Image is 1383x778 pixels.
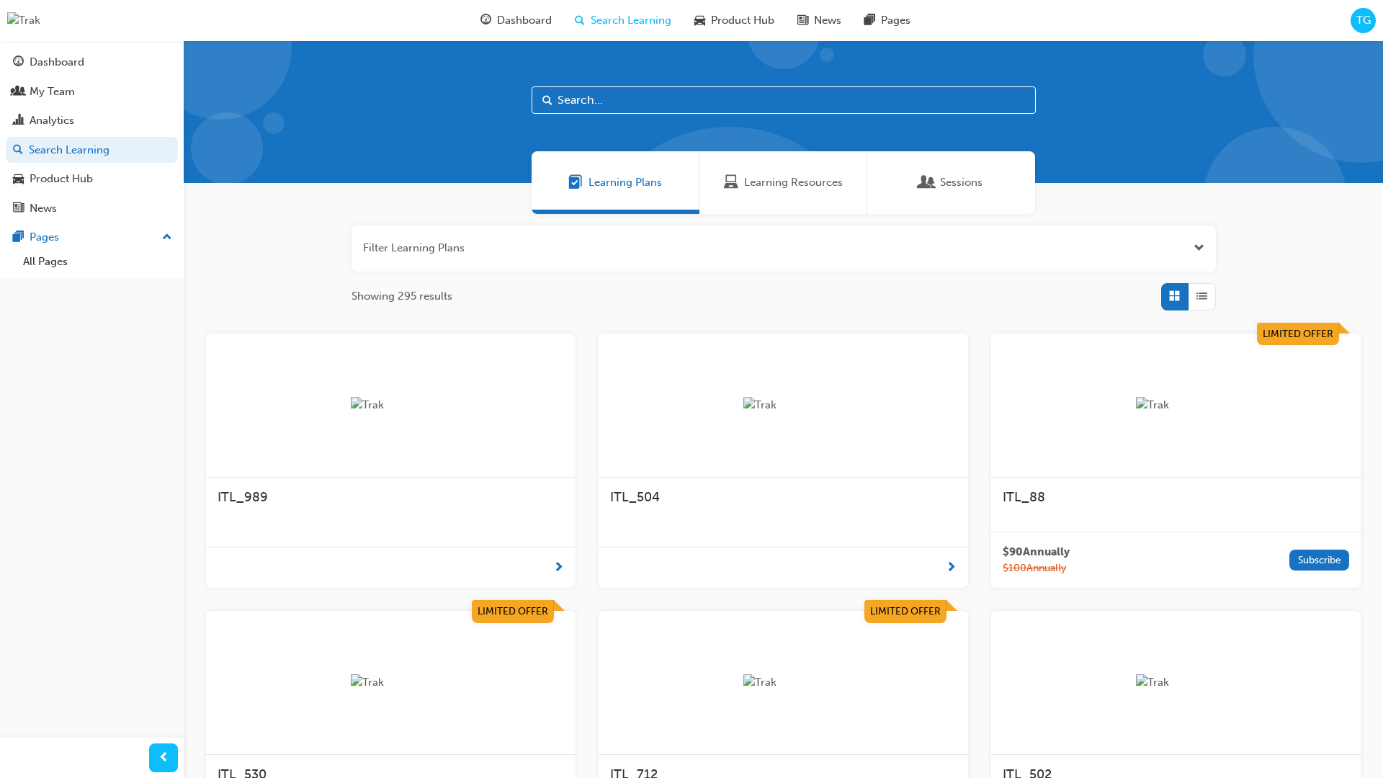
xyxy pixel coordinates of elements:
[469,6,563,35] a: guage-iconDashboard
[1289,550,1349,571] button: Subscribe
[6,49,178,76] a: Dashboard
[13,144,23,157] span: search-icon
[867,151,1035,214] a: SessionsSessions
[542,92,552,109] span: Search
[797,12,808,30] span: news-icon
[699,151,867,214] a: Learning ResourcesLearning Resources
[588,174,662,191] span: Learning Plans
[30,171,93,187] div: Product Hub
[683,6,786,35] a: car-iconProduct Hub
[744,174,843,191] span: Learning Resources
[6,166,178,192] a: Product Hub
[162,228,172,247] span: up-icon
[158,749,169,767] span: prev-icon
[940,174,983,191] span: Sessions
[351,674,430,691] img: Trak
[694,12,705,30] span: car-icon
[1263,328,1333,340] span: Limited Offer
[6,195,178,222] a: News
[6,107,178,134] a: Analytics
[591,12,671,29] span: Search Learning
[6,224,178,251] button: Pages
[17,251,178,273] a: All Pages
[870,605,941,617] span: Limited Offer
[743,674,823,691] img: Trak
[532,151,699,214] a: Learning PlansLearning Plans
[853,6,922,35] a: pages-iconPages
[532,86,1036,114] input: Search...
[7,12,40,29] img: Trak
[30,112,74,129] div: Analytics
[1169,288,1180,305] span: Grid
[13,173,24,186] span: car-icon
[30,200,57,217] div: News
[30,54,84,71] div: Dashboard
[553,559,564,577] span: next-icon
[1136,674,1215,691] img: Trak
[1356,12,1371,29] span: TG
[991,334,1361,589] a: Limited OfferTrakITL_88$90Annually$100AnnuallySubscribe
[478,605,548,617] span: Limited Offer
[881,12,910,29] span: Pages
[13,115,24,128] span: chart-icon
[568,174,583,191] span: Learning Plans
[352,288,452,305] span: Showing 295 results
[30,229,59,246] div: Pages
[1003,489,1045,505] span: ITL_88
[480,12,491,30] span: guage-icon
[13,86,24,99] span: people-icon
[351,397,430,413] img: Trak
[814,12,841,29] span: News
[575,12,585,30] span: search-icon
[724,174,738,191] span: Learning Resources
[599,334,968,589] a: TrakITL_504
[920,174,934,191] span: Sessions
[13,231,24,244] span: pages-icon
[497,12,552,29] span: Dashboard
[1003,544,1070,560] span: $ 90 Annually
[13,202,24,215] span: news-icon
[1136,397,1215,413] img: Trak
[946,559,957,577] span: next-icon
[711,12,774,29] span: Product Hub
[206,334,576,589] a: TrakITL_989
[6,79,178,105] a: My Team
[1196,288,1207,305] span: List
[6,137,178,164] a: Search Learning
[563,6,683,35] a: search-iconSearch Learning
[610,489,660,505] span: ITL_504
[13,56,24,69] span: guage-icon
[218,489,268,505] span: ITL_989
[1351,8,1376,33] button: TG
[6,46,178,224] button: DashboardMy TeamAnalyticsSearch LearningProduct HubNews
[786,6,853,35] a: news-iconNews
[864,12,875,30] span: pages-icon
[743,397,823,413] img: Trak
[30,84,75,100] div: My Team
[1003,560,1070,577] span: $ 100 Annually
[1194,240,1204,256] button: Open the filter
